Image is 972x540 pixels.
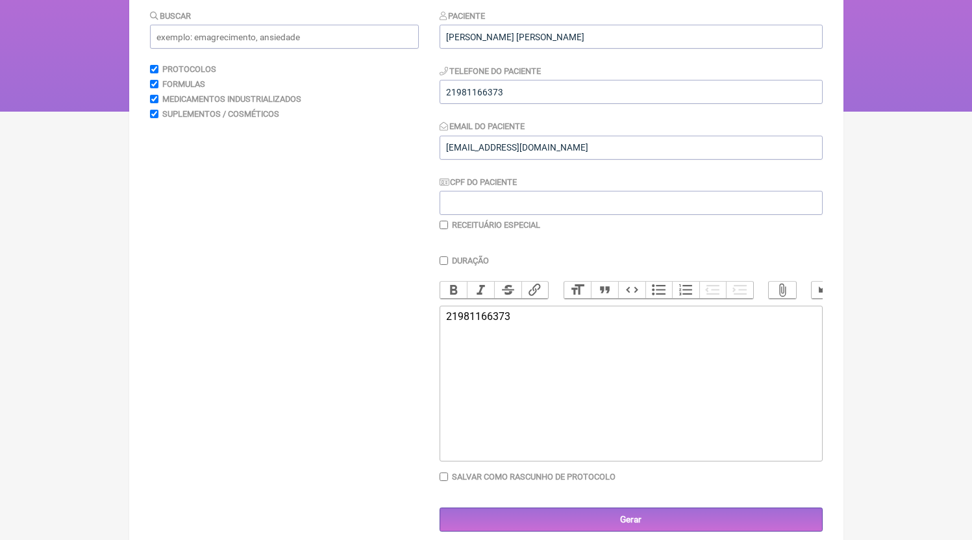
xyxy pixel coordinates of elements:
[440,11,486,21] label: Paciente
[672,282,699,299] button: Numbers
[446,310,815,323] div: 21981166373
[162,79,205,89] label: Formulas
[467,282,494,299] button: Italic
[150,25,419,49] input: exemplo: emagrecimento, ansiedade
[494,282,521,299] button: Strikethrough
[521,282,549,299] button: Link
[440,282,467,299] button: Bold
[812,282,839,299] button: Undo
[440,121,525,131] label: Email do Paciente
[162,64,216,74] label: Protocolos
[452,472,616,482] label: Salvar como rascunho de Protocolo
[769,282,796,299] button: Attach Files
[645,282,673,299] button: Bullets
[618,282,645,299] button: Code
[564,282,592,299] button: Heading
[452,256,489,265] label: Duração
[452,220,540,230] label: Receituário Especial
[162,94,301,104] label: Medicamentos Industrializados
[726,282,753,299] button: Increase Level
[440,66,542,76] label: Telefone do Paciente
[699,282,727,299] button: Decrease Level
[162,109,279,119] label: Suplementos / Cosméticos
[591,282,618,299] button: Quote
[440,508,823,532] input: Gerar
[150,11,192,21] label: Buscar
[440,177,517,187] label: CPF do Paciente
